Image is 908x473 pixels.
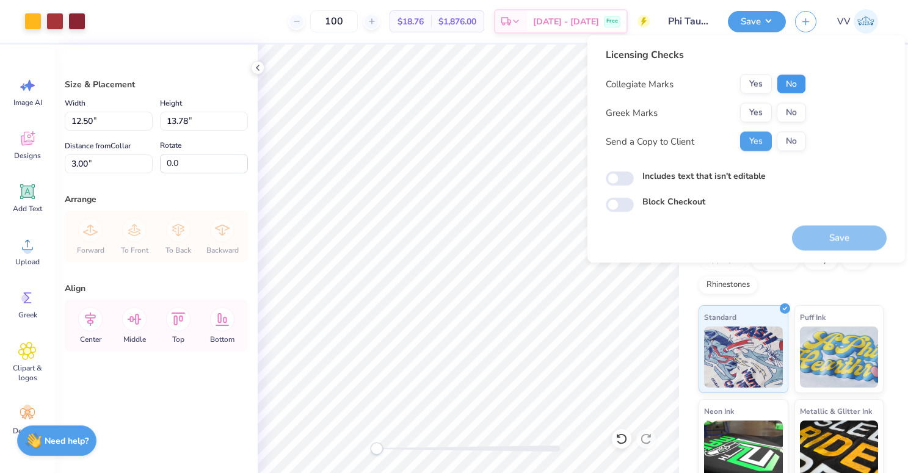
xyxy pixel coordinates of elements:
[659,9,719,34] input: Untitled Design
[777,103,806,123] button: No
[606,106,658,120] div: Greek Marks
[704,311,736,323] span: Standard
[15,257,40,267] span: Upload
[65,193,248,206] div: Arrange
[398,15,424,28] span: $18.76
[14,151,41,161] span: Designs
[800,405,872,417] span: Metallic & Glitter Ink
[13,98,42,107] span: Image AI
[371,442,383,455] div: Accessibility label
[832,9,884,34] a: VV
[740,74,772,94] button: Yes
[606,17,618,26] span: Free
[13,426,42,436] span: Decorate
[172,334,184,344] span: Top
[45,435,89,447] strong: Need help?
[777,132,806,151] button: No
[65,282,248,295] div: Align
[160,96,182,110] label: Height
[123,334,146,344] span: Middle
[438,15,476,28] span: $1,876.00
[704,327,783,388] img: Standard
[800,311,826,323] span: Puff Ink
[777,74,806,94] button: No
[704,405,734,417] span: Neon Ink
[160,138,181,153] label: Rotate
[728,11,786,32] button: Save
[606,48,806,62] div: Licensing Checks
[533,15,599,28] span: [DATE] - [DATE]
[606,134,694,148] div: Send a Copy to Client
[65,96,85,110] label: Width
[800,327,879,388] img: Puff Ink
[837,15,851,29] span: VV
[740,132,772,151] button: Yes
[18,310,37,320] span: Greek
[210,334,234,344] span: Bottom
[7,363,48,383] span: Clipart & logos
[310,10,358,32] input: – –
[13,204,42,214] span: Add Text
[740,103,772,123] button: Yes
[606,77,674,91] div: Collegiate Marks
[699,276,758,294] div: Rhinestones
[65,78,248,91] div: Size & Placement
[80,334,101,344] span: Center
[854,9,878,34] img: Via Villanueva
[642,195,705,208] label: Block Checkout
[65,139,131,153] label: Distance from Collar
[642,170,766,182] label: Includes text that isn't editable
